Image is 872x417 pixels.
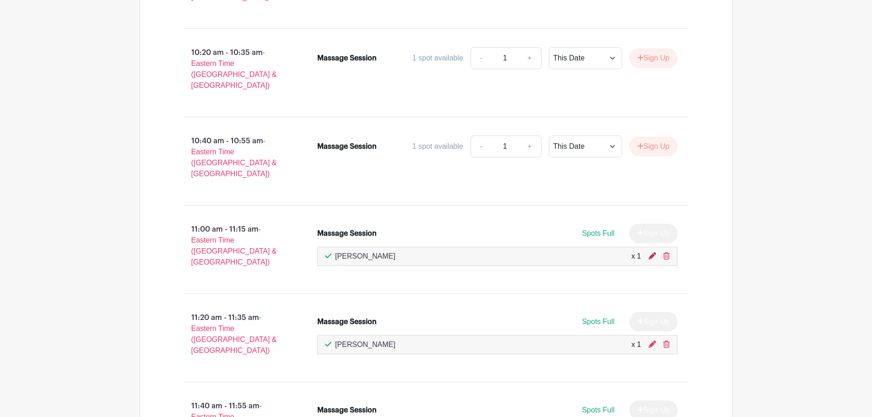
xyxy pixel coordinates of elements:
[169,132,303,183] p: 10:40 am - 10:55 am
[412,141,463,152] div: 1 spot available
[412,53,463,64] div: 1 spot available
[582,406,614,414] span: Spots Full
[317,53,377,64] div: Massage Session
[471,47,492,69] a: -
[317,228,377,239] div: Massage Session
[471,135,492,157] a: -
[518,135,541,157] a: +
[169,309,303,360] p: 11:20 am - 11:35 am
[582,318,614,325] span: Spots Full
[629,49,677,68] button: Sign Up
[335,251,395,262] p: [PERSON_NAME]
[169,220,303,271] p: 11:00 am - 11:15 am
[582,229,614,237] span: Spots Full
[169,43,303,95] p: 10:20 am - 10:35 am
[317,141,377,152] div: Massage Session
[629,137,677,156] button: Sign Up
[317,405,377,416] div: Massage Session
[518,47,541,69] a: +
[631,251,641,262] div: x 1
[631,339,641,350] div: x 1
[335,339,395,350] p: [PERSON_NAME]
[317,316,377,327] div: Massage Session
